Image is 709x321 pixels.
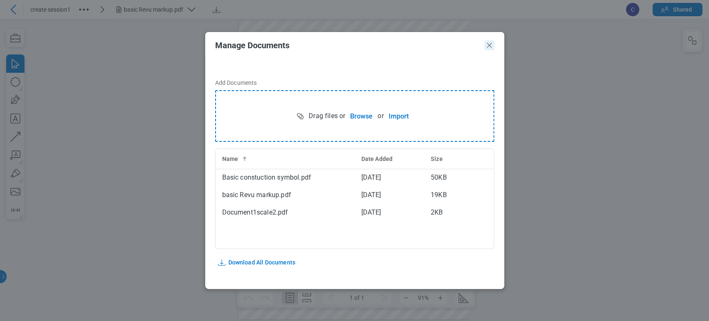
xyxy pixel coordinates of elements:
div: Size [431,155,459,163]
div: Name [222,155,348,163]
td: [DATE] [355,204,424,221]
div: basic Revu markup.pdf [222,190,348,200]
button: Browse [345,108,378,124]
div: Basic constuction symbol.pdf [222,173,348,183]
div: Date Added [361,155,418,163]
span: Download All Documents [228,258,296,267]
div: or [378,108,413,124]
button: Close [484,40,494,50]
table: bb-data-table [216,149,494,221]
td: 2KB [424,204,466,221]
td: [DATE] [355,186,424,204]
td: 50KB [424,169,466,186]
span: Drag files or [309,111,345,121]
label: Add Documents [215,79,494,87]
button: Import [384,108,414,124]
h2: Manage Documents [215,41,481,50]
button: Download All Documents [215,256,296,269]
div: Document1scale2.pdf [222,207,348,217]
td: [DATE] [355,169,424,186]
td: 19KB [424,186,466,204]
